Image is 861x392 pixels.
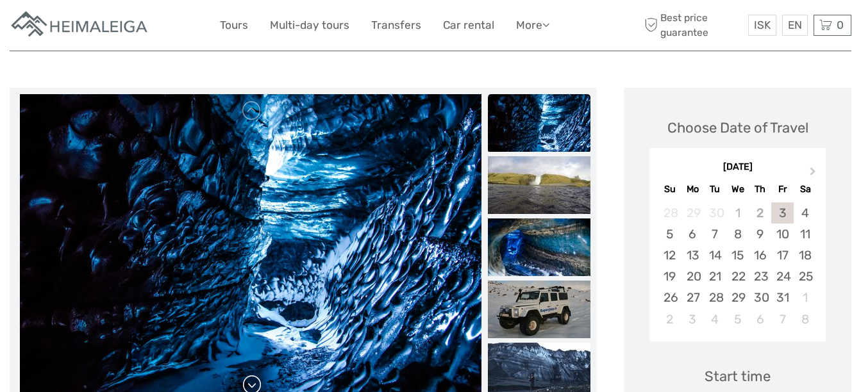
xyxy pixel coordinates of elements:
[771,181,794,198] div: Fr
[658,309,681,330] div: Choose Sunday, November 2nd, 2025
[835,19,846,31] span: 0
[726,202,749,224] div: Not available Wednesday, October 1st, 2025
[488,281,590,338] img: 6c794daf04cb4f25a6e6832866abf7e7_slider_thumbnail.jpg
[726,245,749,266] div: Choose Wednesday, October 15th, 2025
[653,202,821,330] div: month 2025-10
[749,309,771,330] div: Choose Thursday, November 6th, 2025
[658,224,681,245] div: Choose Sunday, October 5th, 2025
[220,16,248,35] a: Tours
[147,20,163,35] button: Open LiveChat chat widget
[749,287,771,308] div: Choose Thursday, October 30th, 2025
[681,202,704,224] div: Not available Monday, September 29th, 2025
[516,16,549,35] a: More
[681,224,704,245] div: Choose Monday, October 6th, 2025
[10,10,151,41] img: Apartments in Reykjavik
[794,224,816,245] div: Choose Saturday, October 11th, 2025
[749,181,771,198] div: Th
[681,181,704,198] div: Mo
[18,22,145,33] p: We're away right now. Please check back later!
[704,181,726,198] div: Tu
[726,266,749,287] div: Choose Wednesday, October 22nd, 2025
[794,181,816,198] div: Sa
[794,266,816,287] div: Choose Saturday, October 25th, 2025
[704,202,726,224] div: Not available Tuesday, September 30th, 2025
[704,309,726,330] div: Choose Tuesday, November 4th, 2025
[771,202,794,224] div: Choose Friday, October 3rd, 2025
[794,287,816,308] div: Choose Saturday, November 1st, 2025
[726,287,749,308] div: Choose Wednesday, October 29th, 2025
[771,245,794,266] div: Choose Friday, October 17th, 2025
[649,161,826,174] div: [DATE]
[658,202,681,224] div: Not available Sunday, September 28th, 2025
[681,245,704,266] div: Choose Monday, October 13th, 2025
[794,309,816,330] div: Choose Saturday, November 8th, 2025
[681,309,704,330] div: Choose Monday, November 3rd, 2025
[771,224,794,245] div: Choose Friday, October 10th, 2025
[794,245,816,266] div: Choose Saturday, October 18th, 2025
[754,19,771,31] span: ISK
[749,266,771,287] div: Choose Thursday, October 23rd, 2025
[771,266,794,287] div: Choose Friday, October 24th, 2025
[794,202,816,224] div: Choose Saturday, October 4th, 2025
[704,224,726,245] div: Choose Tuesday, October 7th, 2025
[658,181,681,198] div: Su
[488,218,590,276] img: c16f164d5d5941e1a4203e381c0c4694_slider_thumbnail.jpg
[658,266,681,287] div: Choose Sunday, October 19th, 2025
[270,16,349,35] a: Multi-day tours
[641,11,745,39] span: Best price guarantee
[681,287,704,308] div: Choose Monday, October 27th, 2025
[726,309,749,330] div: Choose Wednesday, November 5th, 2025
[667,118,808,138] div: Choose Date of Travel
[658,287,681,308] div: Choose Sunday, October 26th, 2025
[749,245,771,266] div: Choose Thursday, October 16th, 2025
[771,309,794,330] div: Choose Friday, November 7th, 2025
[749,202,771,224] div: Not available Thursday, October 2nd, 2025
[704,245,726,266] div: Choose Tuesday, October 14th, 2025
[681,266,704,287] div: Choose Monday, October 20th, 2025
[804,164,824,184] button: Next Month
[443,16,494,35] a: Car rental
[726,181,749,198] div: We
[658,245,681,266] div: Choose Sunday, October 12th, 2025
[488,94,590,152] img: fac4496523f94f95961295afeb4b788d_slider_thumbnail.jpg
[488,156,590,214] img: 7e42f5623cda4aefbe59783c38d6d46c_slider_thumbnail.jpg
[726,224,749,245] div: Choose Wednesday, October 8th, 2025
[782,15,808,36] div: EN
[704,287,726,308] div: Choose Tuesday, October 28th, 2025
[705,366,771,386] div: Start time
[704,266,726,287] div: Choose Tuesday, October 21st, 2025
[771,287,794,308] div: Choose Friday, October 31st, 2025
[749,224,771,245] div: Choose Thursday, October 9th, 2025
[371,16,421,35] a: Transfers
